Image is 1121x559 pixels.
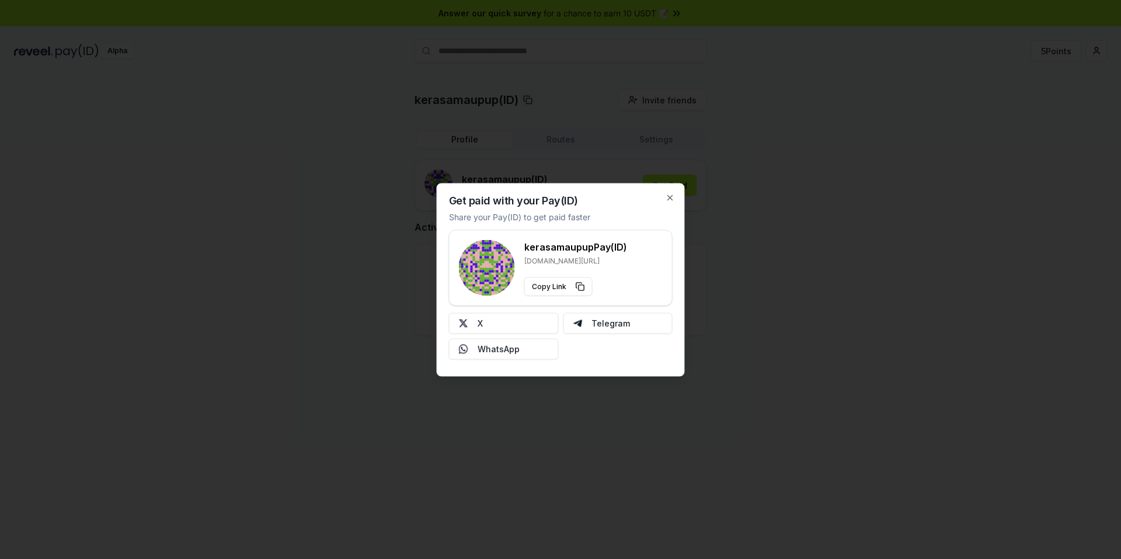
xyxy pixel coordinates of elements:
[459,318,468,328] img: X
[449,195,578,206] h2: Get paid with your Pay(ID)
[459,344,468,353] img: Whatsapp
[449,313,559,334] button: X
[449,210,590,223] p: Share your Pay(ID) to get paid faster
[524,239,627,254] h3: kerasamaupup Pay(ID)
[524,277,593,296] button: Copy Link
[573,318,582,328] img: Telegram
[449,338,559,359] button: WhatsApp
[524,256,627,265] p: [DOMAIN_NAME][URL]
[563,313,673,334] button: Telegram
